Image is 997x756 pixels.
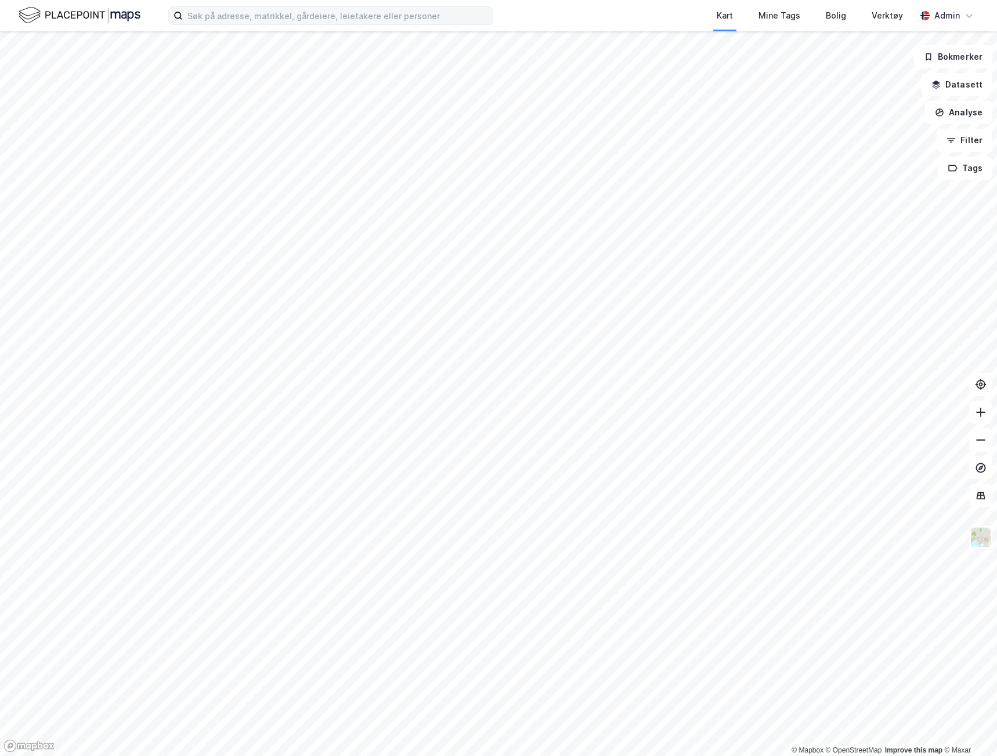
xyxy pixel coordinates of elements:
[939,700,997,756] iframe: Chat Widget
[826,9,846,23] div: Bolig
[934,9,960,23] div: Admin
[758,9,800,23] div: Mine Tags
[872,9,903,23] div: Verktøy
[19,5,140,26] img: logo.f888ab2527a4732fd821a326f86c7f29.svg
[939,700,997,756] div: Kontrollprogram for chat
[717,9,733,23] div: Kart
[183,7,493,24] input: Søk på adresse, matrikkel, gårdeiere, leietakere eller personer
